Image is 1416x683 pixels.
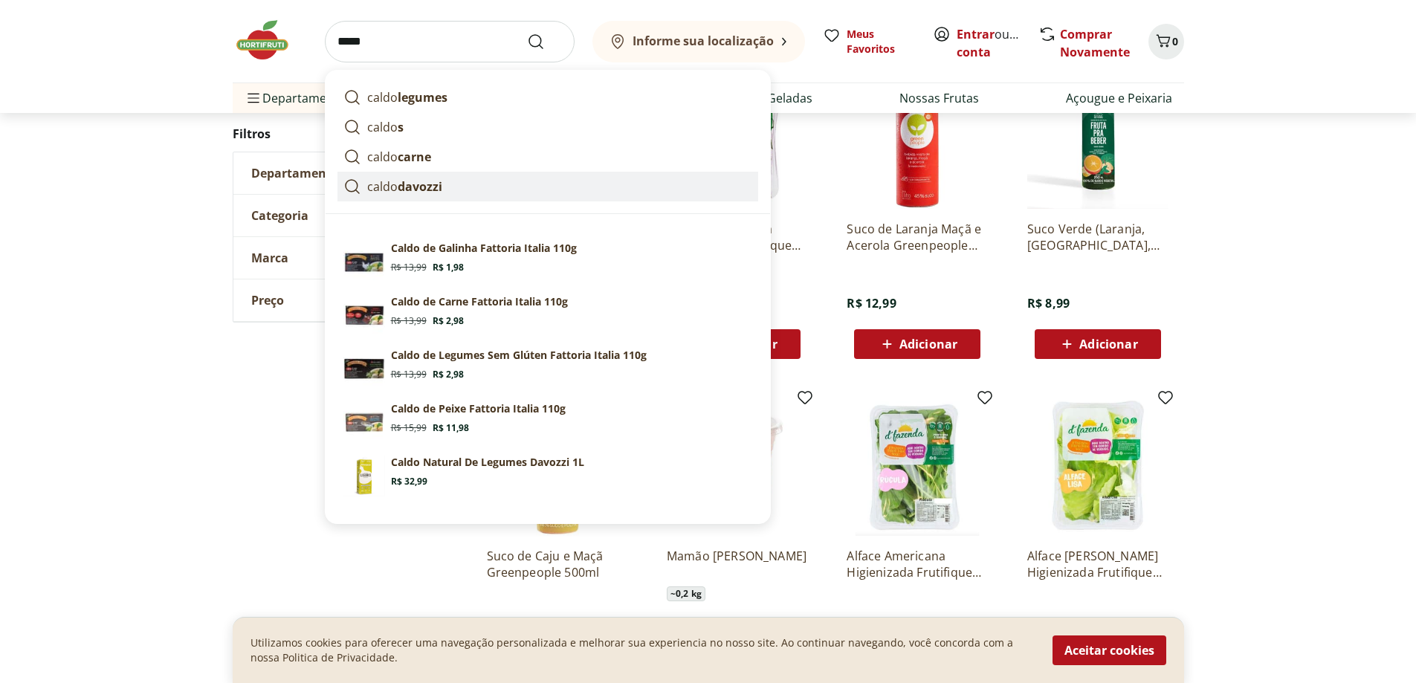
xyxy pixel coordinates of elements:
[233,119,457,149] h2: Filtros
[667,548,808,580] a: Mamão [PERSON_NAME]
[233,195,456,236] button: Categoria
[367,148,431,166] p: caldo
[337,288,758,342] a: PrincipalCaldo de Carne Fattoria Italia 110gR$ 13,99R$ 2,98
[337,112,758,142] a: caldos
[854,329,980,359] button: Adicionar
[433,369,464,381] span: R$ 2,98
[251,166,339,181] span: Departamento
[398,89,447,106] strong: legumes
[847,221,988,253] a: Suco de Laranja Maçã e Acerola Greenpeople 500ml
[957,25,1023,61] span: ou
[667,586,705,601] span: ~ 0,2 kg
[391,401,566,416] p: Caldo de Peixe Fattoria Italia 110g
[957,26,995,42] a: Entrar
[1027,395,1168,536] img: Alface Lisa Higienizada Frutifique 140g
[823,27,915,56] a: Meus Favoritos
[957,26,1038,60] a: Criar conta
[391,422,427,434] span: R$ 15,99
[1027,548,1168,580] a: Alface [PERSON_NAME] Higienizada Frutifique 140g
[1027,295,1070,311] span: R$ 8,99
[337,342,758,395] a: PrincipalCaldo de Legumes Sem Glúten Fattoria Italia 110gR$ 13,99R$ 2,98
[527,33,563,51] button: Submit Search
[398,178,442,195] strong: davozzi
[367,88,447,106] p: caldo
[233,237,456,279] button: Marca
[337,395,758,449] a: PrincipalCaldo de Peixe Fattoria Italia 110gR$ 15,99R$ 11,98
[343,348,385,389] img: Principal
[337,142,758,172] a: caldocarne
[899,338,957,350] span: Adicionar
[899,89,979,107] a: Nossas Frutas
[1066,89,1172,107] a: Açougue e Peixaria
[1172,34,1178,48] span: 0
[391,369,427,381] span: R$ 13,99
[233,152,456,194] button: Departamento
[367,178,442,195] p: caldo
[847,68,988,209] img: Suco de Laranja Maçã e Acerola Greenpeople 500ml
[233,279,456,321] button: Preço
[251,208,308,223] span: Categoria
[1079,338,1137,350] span: Adicionar
[592,21,805,62] button: Informe sua localização
[1027,221,1168,253] a: Suco Verde (Laranja, [GEOGRAPHIC_DATA], Couve, Maça e Gengibre) 250ml
[251,250,288,265] span: Marca
[391,241,577,256] p: Caldo de Galinha Fattoria Italia 110g
[391,455,584,470] p: Caldo Natural De Legumes Davozzi 1L
[433,315,464,327] span: R$ 2,98
[398,149,431,165] strong: carne
[337,82,758,112] a: caldolegumes
[487,548,628,580] a: Suco de Caju e Maçã Greenpeople 500ml
[391,348,647,363] p: Caldo de Legumes Sem Glúten Fattoria Italia 110g
[433,262,464,273] span: R$ 1,98
[343,455,385,496] img: Principal
[1027,68,1168,209] img: Suco Verde (Laranja, Hortelã, Couve, Maça e Gengibre) 250ml
[250,635,1035,665] p: Utilizamos cookies para oferecer uma navegação personalizada e melhorar sua experiencia no nosso ...
[343,294,385,336] img: Principal
[1060,26,1130,60] a: Comprar Novamente
[633,33,774,49] b: Informe sua localização
[391,262,427,273] span: R$ 13,99
[343,241,385,282] img: Principal
[343,401,385,443] img: Principal
[325,21,575,62] input: search
[433,422,469,434] span: R$ 11,98
[847,548,988,580] a: Alface Americana Higienizada Frutifique 160G
[1148,24,1184,59] button: Carrinho
[847,27,915,56] span: Meus Favoritos
[391,476,427,488] span: R$ 32,99
[245,80,352,116] span: Departamentos
[337,172,758,201] a: caldodavozzi
[1053,635,1166,665] button: Aceitar cookies
[1035,329,1161,359] button: Adicionar
[337,449,758,502] a: PrincipalCaldo Natural De Legumes Davozzi 1LR$ 32,99
[391,315,427,327] span: R$ 13,99
[847,295,896,311] span: R$ 12,99
[391,294,568,309] p: Caldo de Carne Fattoria Italia 110g
[367,118,404,136] p: caldo
[398,119,404,135] strong: s
[245,80,262,116] button: Menu
[251,293,284,308] span: Preço
[233,18,307,62] img: Hortifruti
[847,395,988,536] img: Alface Americana Higienizada Frutifique 160G
[337,235,758,288] a: PrincipalCaldo de Galinha Fattoria Italia 110gR$ 13,99R$ 1,98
